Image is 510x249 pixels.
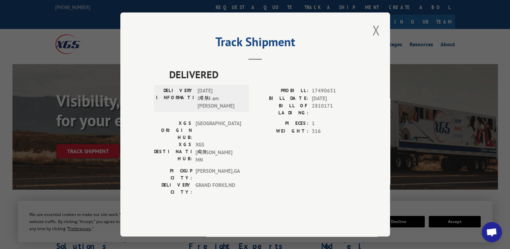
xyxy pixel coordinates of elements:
[154,167,192,181] label: PICKUP CITY:
[312,120,356,128] span: 1
[156,87,194,110] label: DELIVERY INFORMATION:
[196,181,241,195] span: GRAND FORKS , ND
[154,141,192,164] label: XGS DESTINATION HUB:
[196,141,241,164] span: XGS [PERSON_NAME] MN
[154,37,356,50] h2: Track Shipment
[255,127,308,135] label: WEIGHT:
[196,167,241,181] span: [PERSON_NAME] , GA
[198,87,243,110] span: [DATE] 08:15 am [PERSON_NAME]
[169,67,356,82] span: DELIVERED
[312,87,356,95] span: 17490631
[255,102,308,116] label: BILL OF LADING:
[255,87,308,95] label: PROBILL:
[255,94,308,102] label: BILL DATE:
[154,181,192,195] label: DELIVERY CITY:
[154,120,192,141] label: XGS ORIGIN HUB:
[312,94,356,102] span: [DATE]
[312,102,356,116] span: 2810171
[312,127,356,135] span: 316
[255,120,308,128] label: PIECES:
[370,21,382,39] button: Close modal
[196,120,241,141] span: [GEOGRAPHIC_DATA]
[482,222,502,242] a: Open chat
